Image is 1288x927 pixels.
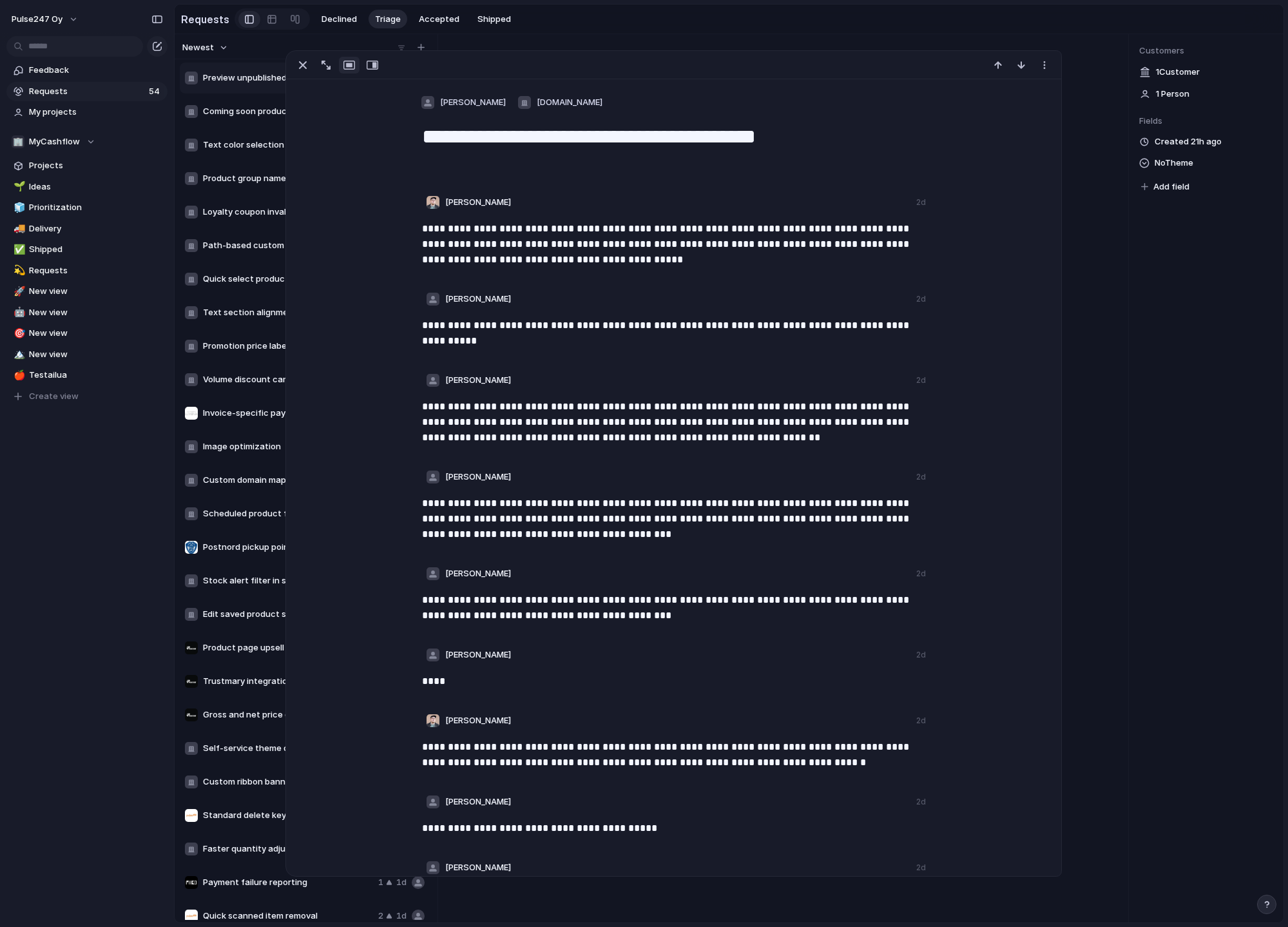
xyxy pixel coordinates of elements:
[6,366,168,385] div: 🍎Testailua
[378,910,383,922] span: 2
[203,440,368,453] span: Image optimization
[6,132,168,151] button: 🏢MyCashflow
[203,306,368,319] span: Text section alignment option
[203,105,368,118] span: Coming soon product label
[1139,44,1273,57] span: Customers
[181,12,229,27] h2: Requests
[14,221,23,236] div: 🚚
[6,177,168,197] a: 🌱Ideas
[203,507,373,520] span: Scheduled product feed updates
[14,284,23,299] div: 🚀
[12,348,24,361] button: 🏔️
[29,390,79,403] span: Create view
[396,876,407,889] span: 1d
[445,471,511,483] span: [PERSON_NAME]
[182,41,214,54] span: Newest
[916,649,926,661] div: 2d
[916,715,926,727] div: 2d
[14,347,23,362] div: 🏔️
[29,243,163,256] span: Shipped
[12,13,62,26] span: Pulse247 Oy
[14,242,23,257] div: ✅
[537,96,602,109] span: [DOMAIN_NAME]
[1155,155,1193,171] span: No Theme
[1156,88,1189,101] span: 1 Person
[29,369,163,382] span: Testailua
[203,373,368,386] span: Volume discount campaigns
[916,471,926,483] div: 2d
[12,327,24,340] button: 🎯
[916,796,926,808] div: 2d
[6,282,168,301] a: 🚀New view
[916,862,926,873] div: 2d
[12,222,24,235] button: 🚚
[6,345,168,364] a: 🏔️New view
[14,326,23,341] div: 🎯
[29,201,163,214] span: Prioritization
[203,474,368,487] span: Custom domain mapping
[12,243,24,256] button: ✅
[203,876,373,889] span: Payment failure reporting
[369,10,407,29] button: Triage
[514,92,606,113] button: [DOMAIN_NAME]
[12,135,24,148] div: 🏢
[149,85,162,98] span: 54
[203,910,373,922] span: Quick scanned item removal
[315,10,363,29] button: Declined
[203,239,368,252] span: Path-based custom domain mapping
[203,72,368,84] span: Preview unpublished content in Dev Fluid
[322,13,357,26] span: Declined
[471,10,517,29] button: Shipped
[418,92,509,113] button: [PERSON_NAME]
[6,156,168,175] a: Projects
[445,649,511,661] span: [PERSON_NAME]
[445,795,511,808] span: [PERSON_NAME]
[12,369,24,382] button: 🍎
[445,567,511,580] span: [PERSON_NAME]
[14,179,23,194] div: 🌱
[378,876,383,889] span: 1
[412,10,466,29] button: Accepted
[6,9,85,30] button: Pulse247 Oy
[1153,181,1189,193] span: Add field
[203,641,373,654] span: Product page upsell suggestions
[6,261,168,280] a: 💫Requests
[203,708,373,721] span: Gross and net price display
[445,293,511,306] span: [PERSON_NAME]
[14,263,23,278] div: 💫
[396,910,407,922] span: 1d
[29,222,163,235] span: Delivery
[12,264,24,277] button: 💫
[916,293,926,305] div: 2d
[12,201,24,214] button: 🧊
[29,285,163,298] span: New view
[6,102,168,122] a: My projects
[203,608,373,621] span: Edit saved product searches
[29,306,163,319] span: New view
[203,675,373,688] span: Trustmary integration
[6,61,168,80] a: Feedback
[6,219,168,239] div: 🚚Delivery
[1156,66,1200,79] span: 1 Customer
[203,139,368,151] span: Text color selection for text sections
[12,181,24,193] button: 🌱
[6,303,168,322] a: 🤖New view
[29,348,163,361] span: New view
[445,374,511,387] span: [PERSON_NAME]
[12,285,24,298] button: 🚀
[203,340,368,353] span: Promotion price label customization
[14,200,23,215] div: 🧊
[916,375,926,386] div: 2d
[916,568,926,580] div: 2d
[6,240,168,259] a: ✅Shipped
[203,541,373,554] span: Postnord pickup point database update
[203,776,373,788] span: Custom ribbon banner content source
[180,39,230,56] button: Newest
[203,843,373,855] span: Faster quantity adjustment in checkout
[477,13,511,26] span: Shipped
[29,85,145,98] span: Requests
[1155,135,1222,148] span: Created 21h ago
